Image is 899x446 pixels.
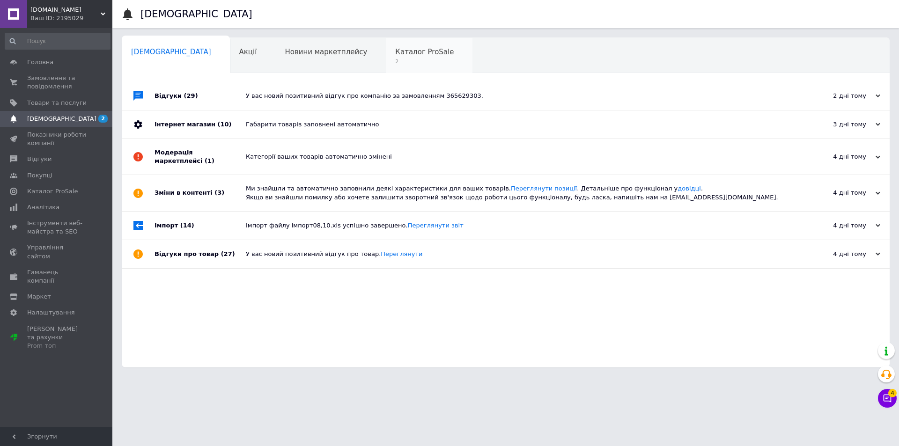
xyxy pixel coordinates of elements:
[27,243,87,260] span: Управління сайтом
[381,250,422,257] a: Переглянути
[27,171,52,180] span: Покупці
[408,222,464,229] a: Переглянути звіт
[787,153,880,161] div: 4 дні тому
[787,120,880,129] div: 3 дні тому
[246,250,787,258] div: У вас новий позитивний відгук про товар.
[888,387,897,395] span: 4
[787,92,880,100] div: 2 дні тому
[5,33,111,50] input: Пошук
[787,250,880,258] div: 4 дні тому
[246,184,787,201] div: Ми знайшли та автоматично заповнили деякі характеристики для ваших товарів. . Детальніше про функ...
[131,48,211,56] span: [DEMOGRAPHIC_DATA]
[27,131,87,147] span: Показники роботи компанії
[27,115,96,123] span: [DEMOGRAPHIC_DATA]
[27,74,87,91] span: Замовлення та повідомлення
[511,185,577,192] a: Переглянути позиції
[246,92,787,100] div: У вас новий позитивний відгук про компанію за замовленням 365629303.
[27,219,87,236] span: Інструменти веб-майстра та SEO
[27,342,87,350] div: Prom топ
[27,325,87,351] span: [PERSON_NAME] та рахунки
[155,110,246,139] div: Інтернет магазин
[787,189,880,197] div: 4 дні тому
[395,58,454,65] span: 2
[155,175,246,211] div: Зміни в контенті
[27,203,59,212] span: Аналітика
[285,48,367,56] span: Новини маркетплейсу
[205,157,214,164] span: (1)
[30,14,112,22] div: Ваш ID: 2195029
[878,389,897,408] button: Чат з покупцем4
[180,222,194,229] span: (14)
[140,8,252,20] h1: [DEMOGRAPHIC_DATA]
[395,48,454,56] span: Каталог ProSale
[787,221,880,230] div: 4 дні тому
[27,58,53,66] span: Головна
[27,187,78,196] span: Каталог ProSale
[27,308,75,317] span: Налаштування
[155,240,246,268] div: Відгуки про товар
[155,139,246,175] div: Модерація маркетплейсі
[98,115,108,123] span: 2
[155,212,246,240] div: Імпорт
[678,185,701,192] a: довідці
[246,221,787,230] div: Імпорт файлу імпорт08,10.xls успішно завершено.
[30,6,101,14] span: dellux.com.ua
[155,82,246,110] div: Відгуки
[246,153,787,161] div: Категорії ваших товарів автоматично змінені
[214,189,224,196] span: (3)
[246,120,787,129] div: Габарити товарів заповнені автоматично
[27,268,87,285] span: Гаманець компанії
[217,121,231,128] span: (10)
[239,48,257,56] span: Акції
[221,250,235,257] span: (27)
[27,99,87,107] span: Товари та послуги
[184,92,198,99] span: (29)
[27,155,52,163] span: Відгуки
[27,292,51,301] span: Маркет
